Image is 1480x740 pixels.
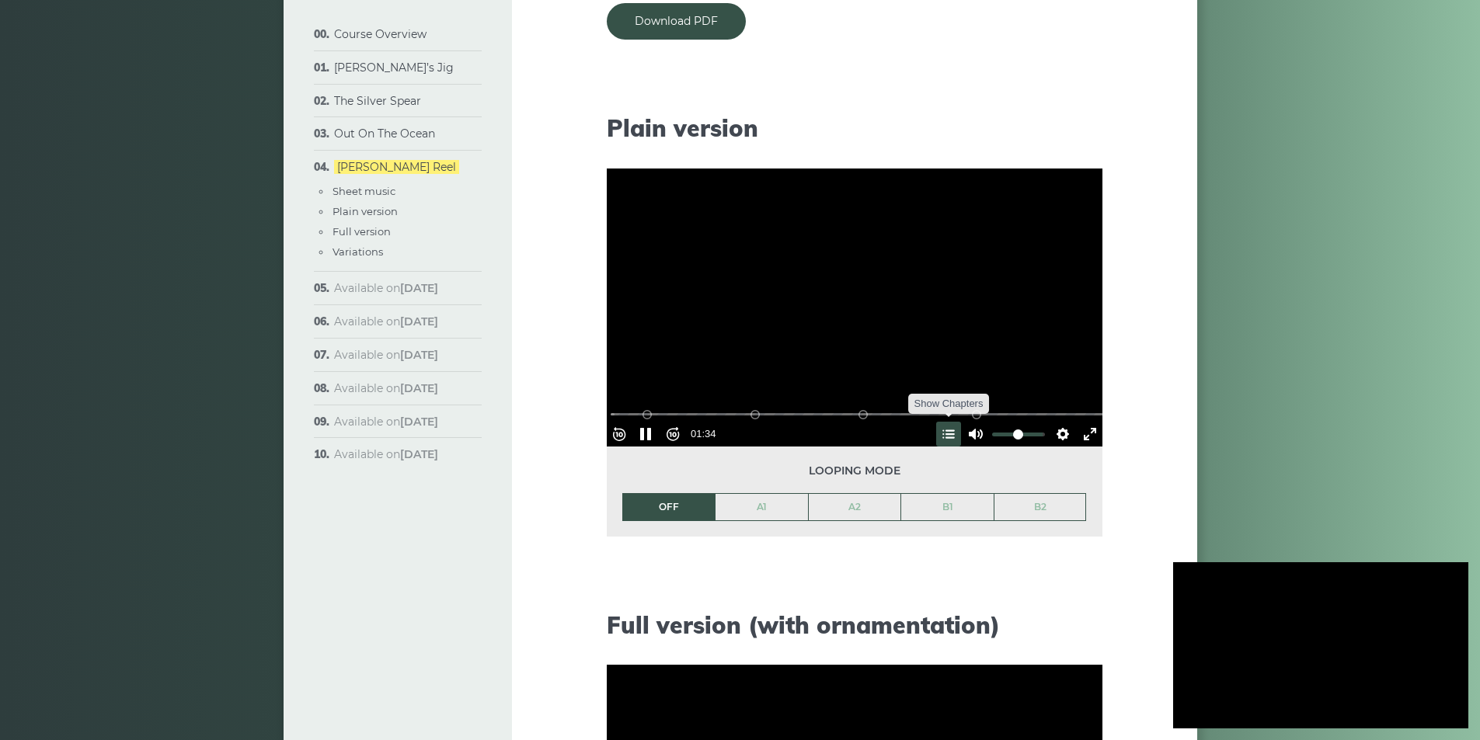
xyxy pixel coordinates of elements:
span: Available on [334,415,438,429]
span: Available on [334,314,438,328]
a: B2 [994,494,1086,520]
a: A2 [809,494,901,520]
a: Plain version [333,205,398,217]
a: B1 [901,494,994,520]
a: Course Overview [334,27,427,41]
a: Full version [333,225,391,238]
a: Variations [333,245,383,258]
a: [PERSON_NAME] Reel [334,160,459,174]
a: [PERSON_NAME]’s Jig [334,61,454,75]
strong: [DATE] [400,381,438,395]
span: Looping mode [622,462,1087,480]
span: Available on [334,447,438,461]
a: Sheet music [333,185,395,197]
a: The Silver Spear [334,94,421,108]
a: Out On The Ocean [334,127,435,141]
h2: Plain version [607,114,1102,142]
span: Available on [334,381,438,395]
strong: [DATE] [400,281,438,295]
strong: [DATE] [400,348,438,362]
h2: Full version (with ornamentation) [607,611,1102,639]
span: Available on [334,348,438,362]
strong: [DATE] [400,447,438,461]
strong: [DATE] [400,314,438,328]
span: Available on [334,281,438,295]
strong: [DATE] [400,415,438,429]
a: Download PDF [607,3,746,40]
a: A1 [716,494,808,520]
